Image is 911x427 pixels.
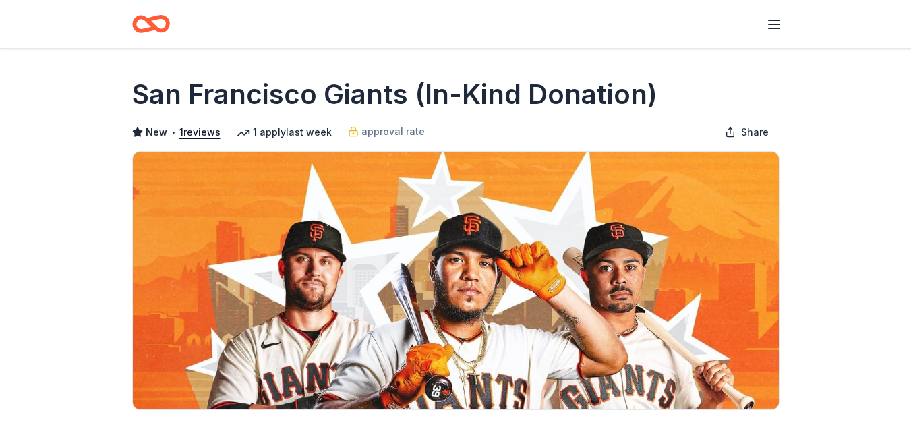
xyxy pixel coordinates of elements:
[361,123,425,140] span: approval rate
[237,124,332,140] div: 1 apply last week
[132,76,657,113] h1: San Francisco Giants (In-Kind Donation)
[714,119,780,146] button: Share
[741,124,769,140] span: Share
[348,123,425,140] a: approval rate
[132,8,170,40] a: Home
[171,127,175,138] span: •
[146,124,167,140] span: New
[133,152,779,409] img: Image for San Francisco Giants (In-Kind Donation)
[179,124,221,140] button: 1reviews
